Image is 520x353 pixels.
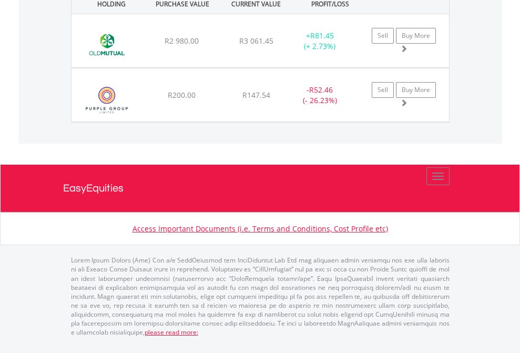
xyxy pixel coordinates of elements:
img: EQU.ZA.PPE.png [77,82,137,119]
a: EasyEquities [63,165,457,212]
a: please read more: [145,328,198,337]
a: Sell [372,82,394,98]
p: Lorem Ipsum Dolors (Ame) Con a/e SeddOeiusmod tem InciDiduntut Lab Etd mag aliquaen admin veniamq... [71,256,450,337]
div: - (- 26.23%) [287,85,353,106]
span: R81.45 [310,31,334,41]
a: Access Important Documents (i.e. Terms and Conditions, Cost Profile etc) [132,224,388,234]
span: R147.54 [242,90,270,100]
div: + (+ 2.73%) [287,31,353,52]
a: Buy More [396,28,436,44]
img: EQU.ZA.OMU.png [77,27,136,65]
span: R2 980.00 [165,36,199,46]
a: Sell [372,28,394,44]
span: R200.00 [168,90,196,100]
span: R52.46 [309,85,333,95]
span: R3 061.45 [239,36,273,46]
a: Buy More [396,82,436,98]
